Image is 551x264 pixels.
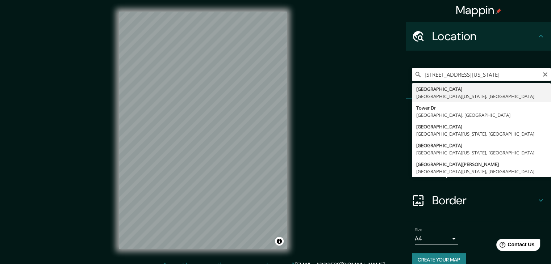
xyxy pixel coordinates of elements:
[406,22,551,51] div: Location
[416,161,547,168] div: [GEOGRAPHIC_DATA][PERSON_NAME]
[432,193,537,208] h4: Border
[416,168,547,175] div: [GEOGRAPHIC_DATA][US_STATE], [GEOGRAPHIC_DATA]
[416,123,547,130] div: [GEOGRAPHIC_DATA]
[119,12,287,249] canvas: Map
[432,29,537,43] h4: Location
[406,128,551,157] div: Style
[542,71,548,77] button: Clear
[496,8,501,14] img: pin-icon.png
[416,130,547,137] div: [GEOGRAPHIC_DATA][US_STATE], [GEOGRAPHIC_DATA]
[415,227,422,233] label: Size
[432,164,537,179] h4: Layout
[456,3,502,17] h4: Mappin
[416,111,547,119] div: [GEOGRAPHIC_DATA], [GEOGRAPHIC_DATA]
[275,237,284,246] button: Toggle attribution
[416,142,547,149] div: [GEOGRAPHIC_DATA]
[406,186,551,215] div: Border
[416,149,547,156] div: [GEOGRAPHIC_DATA][US_STATE], [GEOGRAPHIC_DATA]
[487,236,543,256] iframe: Help widget launcher
[416,85,547,93] div: [GEOGRAPHIC_DATA]
[415,233,458,244] div: A4
[406,99,551,128] div: Pins
[406,157,551,186] div: Layout
[416,93,547,100] div: [GEOGRAPHIC_DATA][US_STATE], [GEOGRAPHIC_DATA]
[412,68,551,81] input: Pick your city or area
[416,104,547,111] div: Tower Dr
